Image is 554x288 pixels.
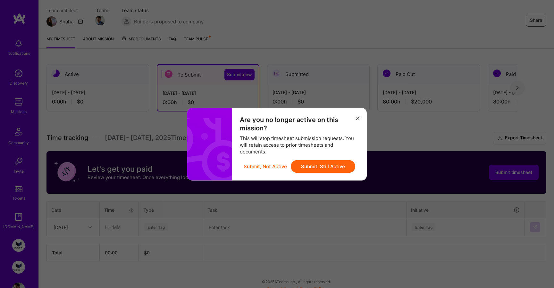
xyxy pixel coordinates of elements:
[291,160,355,173] button: Submit, Still Active
[356,117,360,120] i: icon Close
[240,135,359,155] div: This will stop timesheet submission requests. You will retain access to prior timesheets and docu...
[240,115,359,132] div: Are you no longer active on this mission?
[244,160,287,173] button: Submit, Not Active
[184,118,247,180] i: icon Money
[187,108,367,180] div: modal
